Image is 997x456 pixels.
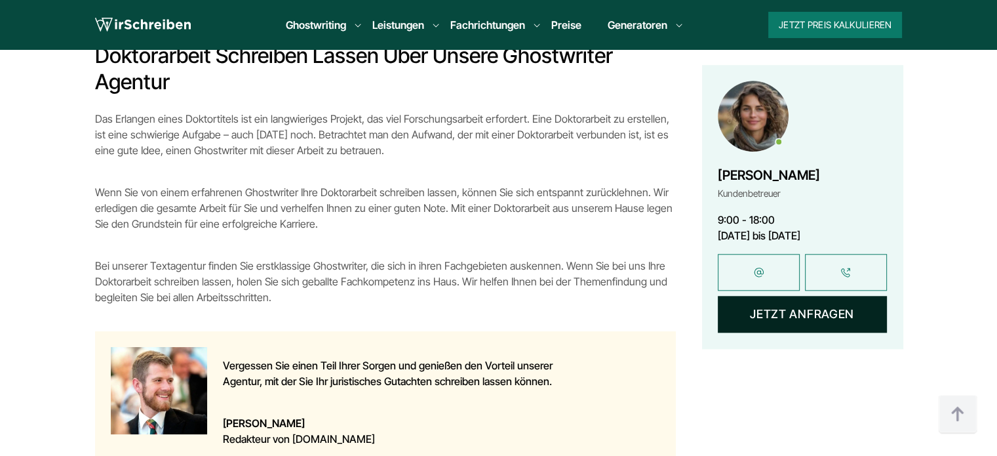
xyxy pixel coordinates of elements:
[286,17,346,33] a: Ghostwriting
[223,358,586,389] p: Vergessen Sie einen Teil Ihrer Sorgen und genießen den Vorteil unserer Agentur, mit der Sie Ihr j...
[718,165,820,186] div: [PERSON_NAME]
[718,186,820,201] div: Kundenbetreuer
[450,17,525,33] a: Fachrichtungen
[223,415,586,431] strong: [PERSON_NAME]
[938,395,977,434] img: button top
[768,12,902,38] button: Jetzt Preis kalkulieren
[95,184,676,232] p: Wenn Sie von einem erfahrenen Ghostwriter Ihre Doktorarbeit schreiben lassen, können Sie sich ent...
[372,17,424,33] a: Leistungen
[608,17,667,33] a: Generatoren
[551,18,581,31] a: Preise
[223,415,586,447] p: Redakteur von [DOMAIN_NAME]
[718,81,789,152] img: Maria Kaufman
[95,15,191,35] img: logo wirschreiben
[718,212,887,228] div: 9:00 - 18:00
[718,296,887,333] button: Jetzt anfragen
[95,258,676,305] p: Bei unserer Textagentur finden Sie erstklassige Ghostwriter, die sich in ihren Fachgebieten auske...
[95,111,676,158] p: Das Erlangen eines Doktortitels ist ein langwieriges Projekt, das viel Forschungsarbeit erfordert...
[111,347,207,434] img: Heinrich Pethke
[718,228,887,243] div: [DATE] bis [DATE]
[95,43,676,95] h2: Doktorarbeit schreiben lassen über unsere Ghostwriter Agentur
